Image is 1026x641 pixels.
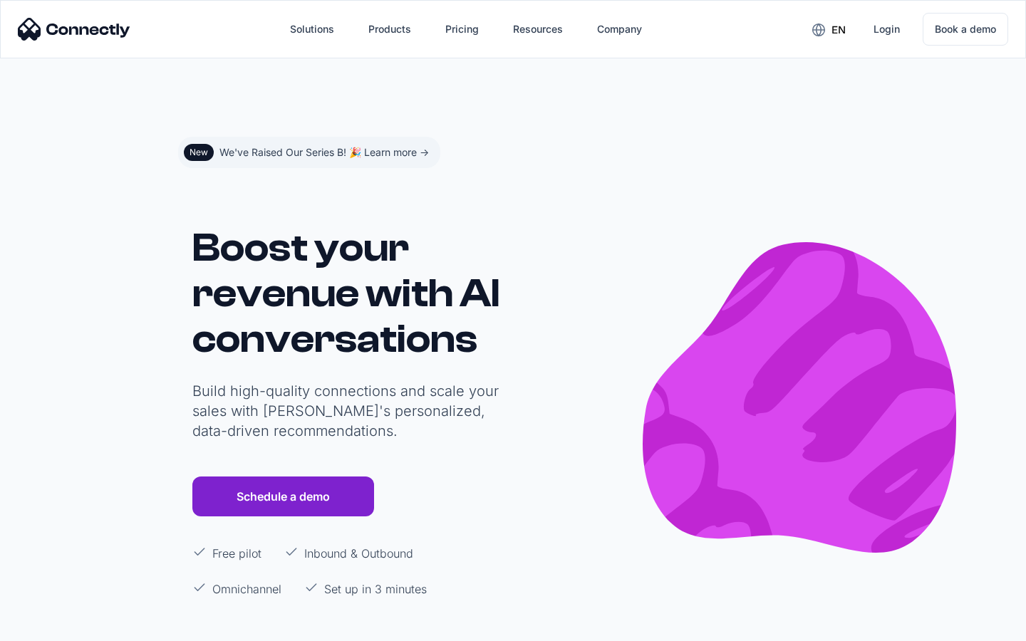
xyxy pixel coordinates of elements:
[597,19,642,39] div: Company
[923,13,1008,46] a: Book a demo
[212,580,281,598] p: Omnichannel
[192,225,506,362] h1: Boost your revenue with AI conversations
[190,147,208,158] div: New
[18,18,130,41] img: Connectly Logo
[219,142,429,162] div: We've Raised Our Series B! 🎉 Learn more ->
[513,19,563,39] div: Resources
[290,19,334,39] div: Solutions
[831,20,846,40] div: en
[445,19,479,39] div: Pricing
[304,545,413,562] p: Inbound & Outbound
[874,19,900,39] div: Login
[324,580,427,598] p: Set up in 3 minutes
[28,616,85,636] ul: Language list
[14,615,85,636] aside: Language selected: English
[434,12,490,46] a: Pricing
[368,19,411,39] div: Products
[178,137,440,168] a: NewWe've Raised Our Series B! 🎉 Learn more ->
[212,545,261,562] p: Free pilot
[192,476,374,516] a: Schedule a demo
[862,12,911,46] a: Login
[192,381,506,441] p: Build high-quality connections and scale your sales with [PERSON_NAME]'s personalized, data-drive...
